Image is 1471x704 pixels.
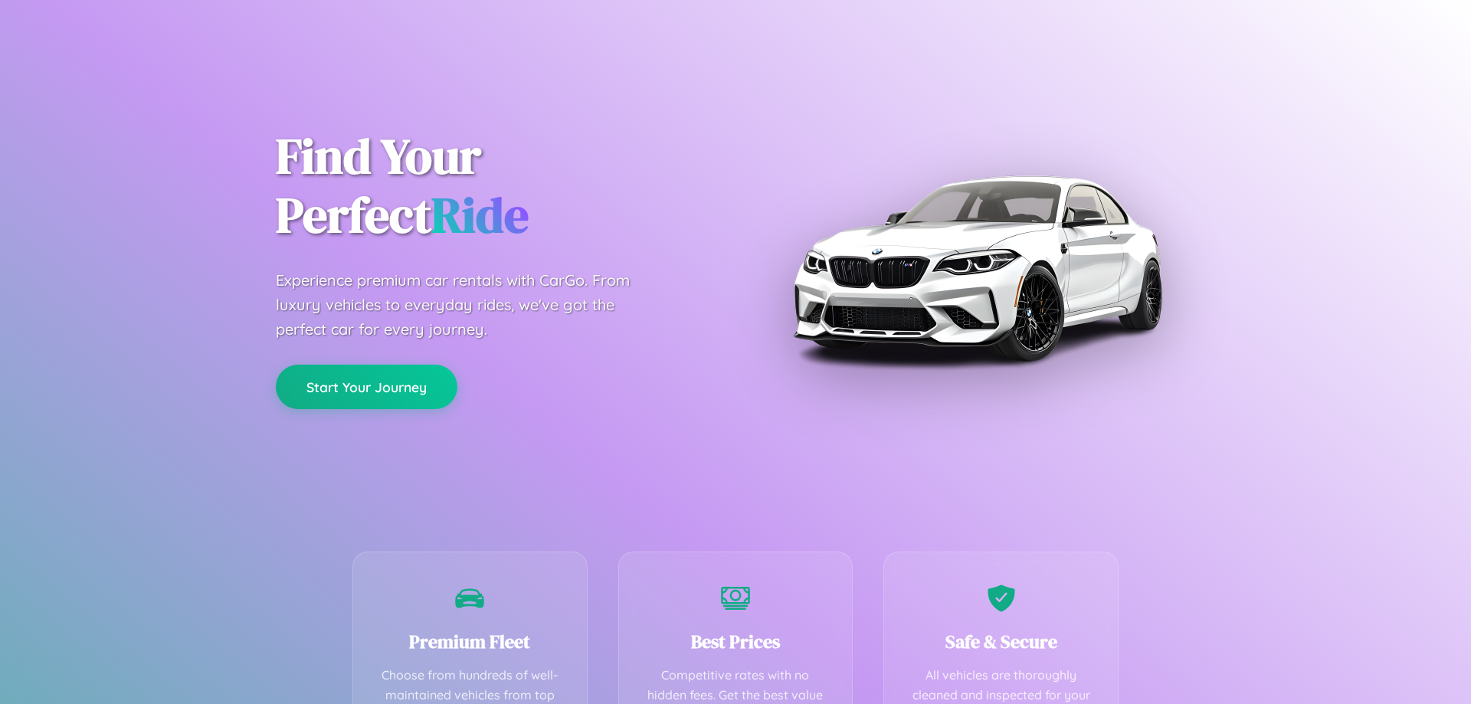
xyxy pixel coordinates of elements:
[431,182,529,248] span: Ride
[907,629,1095,654] h3: Safe & Secure
[642,629,830,654] h3: Best Prices
[276,365,457,409] button: Start Your Journey
[276,268,659,342] p: Experience premium car rentals with CarGo. From luxury vehicles to everyday rides, we've got the ...
[276,127,713,245] h1: Find Your Perfect
[376,629,564,654] h3: Premium Fleet
[785,77,1168,460] img: Premium BMW car rental vehicle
